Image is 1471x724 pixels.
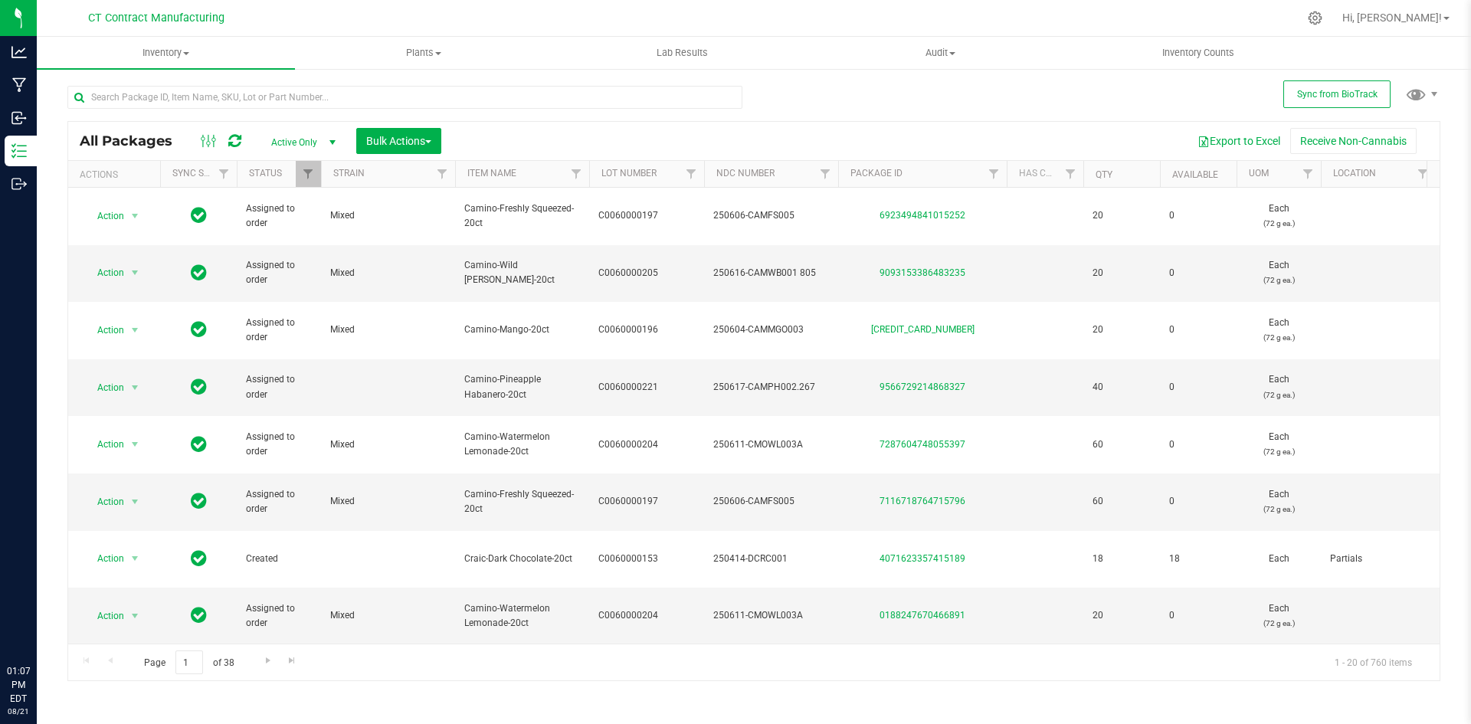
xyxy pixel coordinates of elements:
span: Each [1246,201,1312,231]
span: Assigned to order [246,430,312,459]
inline-svg: Manufacturing [11,77,27,93]
div: Actions [80,169,154,180]
span: Mixed [330,608,446,623]
a: 0188247670466891 [880,610,965,621]
span: In Sync [191,548,207,569]
a: Filter [1058,161,1083,187]
span: 0 [1169,608,1227,623]
span: Partials [1330,552,1427,566]
p: 01:07 PM EDT [7,664,30,706]
a: Lab Results [553,37,811,69]
p: (72 g ea.) [1246,502,1312,516]
span: 0 [1169,380,1227,395]
p: 08/21 [7,706,30,717]
a: Qty [1096,169,1112,180]
span: Assigned to order [246,258,312,287]
inline-svg: Inventory [11,143,27,159]
span: select [126,319,145,341]
span: Created [246,552,312,566]
a: Item Name [467,168,516,179]
span: Each [1246,258,1312,287]
p: (72 g ea.) [1246,444,1312,459]
span: In Sync [191,205,207,226]
p: (72 g ea.) [1246,216,1312,231]
a: Inventory [37,37,295,69]
span: 20 [1093,323,1151,337]
a: Go to the last page [281,650,303,671]
span: CT Contract Manufacturing [88,11,224,25]
a: Status [249,168,282,179]
span: Page of 38 [131,650,247,674]
p: (72 g ea.) [1246,388,1312,402]
a: Plants [295,37,553,69]
span: Mixed [330,208,446,223]
span: In Sync [191,262,207,283]
a: Sync Status [172,168,231,179]
span: 60 [1093,437,1151,452]
p: (72 g ea.) [1246,273,1312,287]
input: 1 [175,650,203,674]
span: In Sync [191,490,207,512]
span: Each [1246,552,1312,566]
span: select [126,434,145,455]
span: C0060000197 [598,208,695,223]
span: select [126,262,145,283]
button: Export to Excel [1188,128,1290,154]
span: Assigned to order [246,316,312,345]
a: Filter [430,161,455,187]
span: Action [84,491,125,513]
iframe: Resource center [15,601,61,647]
a: Filter [1296,161,1321,187]
span: Action [84,262,125,283]
a: 7287604748055397 [880,439,965,450]
a: 7116718764715796 [880,496,965,506]
input: Search Package ID, Item Name, SKU, Lot or Part Number... [67,86,742,109]
span: Assigned to order [246,201,312,231]
span: Mixed [330,323,446,337]
span: Camino-Freshly Squeezed-20ct [464,487,580,516]
a: 9566729214868327 [880,382,965,392]
span: Camino-Watermelon Lemonade-20ct [464,430,580,459]
a: Lot Number [601,168,657,179]
span: 250606-CAMFS005 [713,494,829,509]
span: Action [84,434,125,455]
a: NDC Number [716,168,775,179]
span: Craic-Dark Chocolate-20ct [464,552,580,566]
span: In Sync [191,604,207,626]
p: (72 g ea.) [1246,616,1312,631]
span: In Sync [191,319,207,340]
span: C0060000204 [598,608,695,623]
a: Filter [296,161,321,187]
span: Each [1246,430,1312,459]
span: Action [84,319,125,341]
span: C0060000204 [598,437,695,452]
span: Camino-Watermelon Lemonade-20ct [464,601,580,631]
span: 0 [1169,323,1227,337]
a: Filter [679,161,704,187]
span: Audit [812,46,1069,60]
button: Bulk Actions [356,128,441,154]
span: Plants [296,46,552,60]
span: Inventory [37,46,295,60]
span: Each [1246,487,1312,516]
a: Filter [564,161,589,187]
inline-svg: Outbound [11,176,27,192]
span: Hi, [PERSON_NAME]! [1342,11,1442,24]
span: 250611-CMOWL003A [713,437,829,452]
span: Camino-Pineapple Habanero-20ct [464,372,580,401]
span: 250617-CAMPH002.267 [713,380,829,395]
a: Package ID [850,168,903,179]
a: Available [1172,169,1218,180]
span: 0 [1169,494,1227,509]
a: Strain [333,168,365,179]
span: Action [84,548,125,569]
span: Camino-Freshly Squeezed-20ct [464,201,580,231]
span: 20 [1093,608,1151,623]
button: Receive Non-Cannabis [1290,128,1417,154]
span: Assigned to order [246,372,312,401]
span: Action [84,605,125,627]
span: Bulk Actions [366,135,431,147]
a: 6923494841015252 [880,210,965,221]
span: Assigned to order [246,601,312,631]
span: Each [1246,601,1312,631]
